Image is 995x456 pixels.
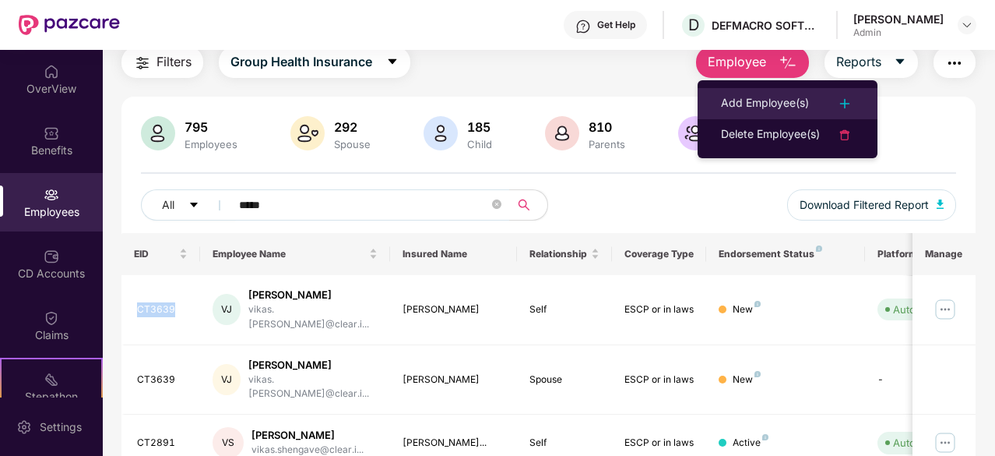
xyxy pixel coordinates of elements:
[933,297,958,322] img: manageButton
[386,55,399,69] span: caret-down
[509,199,540,211] span: search
[733,436,768,451] div: Active
[331,119,374,135] div: 292
[517,233,612,275] th: Relationship
[545,116,579,150] img: svg+xml;base64,PHN2ZyB4bWxucz0iaHR0cDovL3d3dy53My5vcmcvMjAwMC9zdmciIHhtbG5zOnhsaW5rPSJodHRwOi8vd3...
[961,19,973,31] img: svg+xml;base64,PHN2ZyBpZD0iRHJvcGRvd24tMzJ4MzIiIHhtbG5zPSJodHRwOi8vd3d3LnczLm9yZy8yMDAwL3N2ZyIgd2...
[44,187,59,203] img: svg+xml;base64,PHN2ZyBpZD0iRW1wbG95ZWVzIiB4bWxucz0iaHR0cDovL3d3dy53My5vcmcvMjAwMC9zdmciIHdpZHRoPS...
[529,302,599,317] div: Self
[612,233,707,275] th: Coverage Type
[877,248,963,260] div: Platform Status
[835,94,854,113] img: svg+xml;base64,PHN2ZyB4bWxucz0iaHR0cDovL3d3dy53My5vcmcvMjAwMC9zdmciIHdpZHRoPSIyNCIgaGVpZ2h0PSIyNC...
[390,233,517,275] th: Insured Name
[721,125,820,144] div: Delete Employee(s)
[331,138,374,150] div: Spouse
[2,389,101,405] div: Stepathon
[156,52,192,72] span: Filters
[403,373,505,387] div: [PERSON_NAME]
[137,436,188,451] div: CT2891
[721,94,809,113] div: Add Employee(s)
[529,248,588,260] span: Relationship
[19,15,120,35] img: New Pazcare Logo
[678,116,712,150] img: svg+xml;base64,PHN2ZyB4bWxucz0iaHR0cDovL3d3dy53My5vcmcvMjAwMC9zdmciIHhtbG5zOnhsaW5rPSJodHRwOi8vd3...
[181,119,241,135] div: 795
[529,436,599,451] div: Self
[137,302,188,317] div: CT3639
[933,430,958,455] img: manageButton
[865,345,976,415] td: -
[134,248,177,260] span: EID
[937,200,944,209] img: svg+xml;base64,PHN2ZyB4bWxucz0iaHR0cDovL3d3dy53My5vcmcvMjAwMC9zdmciIHhtbG5zOnhsaW5rPSJodHRwOi8vd3...
[733,373,761,387] div: New
[464,138,495,150] div: Child
[585,119,628,135] div: 810
[696,47,809,78] button: Employee
[529,373,599,387] div: Spouse
[213,294,240,325] div: VJ
[219,47,410,78] button: Group Health Insurancecaret-down
[424,116,458,150] img: svg+xml;base64,PHN2ZyB4bWxucz0iaHR0cDovL3d3dy53My5vcmcvMjAwMC9zdmciIHhtbG5zOnhsaW5rPSJodHRwOi8vd3...
[893,302,955,317] div: Auto Verified
[492,198,501,213] span: close-circle
[251,428,364,443] div: [PERSON_NAME]
[712,18,821,33] div: DEFMACRO SOFTWARE PRIVATE LIMITED
[230,52,372,72] span: Group Health Insurance
[853,12,944,27] div: [PERSON_NAME]
[912,233,976,275] th: Manage
[141,116,175,150] img: svg+xml;base64,PHN2ZyB4bWxucz0iaHR0cDovL3d3dy53My5vcmcvMjAwMC9zdmciIHhtbG5zOnhsaW5rPSJodHRwOi8vd3...
[137,373,188,387] div: CT3639
[44,64,59,80] img: svg+xml;base64,PHN2ZyBpZD0iSG9tZSIgeG1sbnM9Imh0dHA6Ly93d3cudzMub3JnLzIwMDAvc3ZnIiB3aWR0aD0iMjAiIG...
[492,200,501,209] span: close-circle
[121,233,201,275] th: EID
[509,189,548,221] button: search
[708,52,766,72] span: Employee
[762,434,768,440] img: svg+xml;base64,PHN2ZyB4bWxucz0iaHR0cDovL3d3dy53My5vcmcvMjAwMC9zdmciIHdpZHRoPSI4IiBoZWlnaHQ9IjgiIH...
[44,249,59,264] img: svg+xml;base64,PHN2ZyBpZD0iQ0RfQWNjb3VudHMiIGRhdGEtbmFtZT0iQ0QgQWNjb3VudHMiIHhtbG5zPSJodHRwOi8vd3...
[853,27,944,39] div: Admin
[836,52,881,72] span: Reports
[824,47,918,78] button: Reportscaret-down
[403,302,505,317] div: [PERSON_NAME]
[816,246,822,252] img: svg+xml;base64,PHN2ZyB4bWxucz0iaHR0cDovL3d3dy53My5vcmcvMjAwMC9zdmciIHdpZHRoPSI4IiBoZWlnaHQ9IjgiIH...
[248,288,378,302] div: [PERSON_NAME]
[121,47,203,78] button: Filters
[133,54,152,72] img: svg+xml;base64,PHN2ZyB4bWxucz0iaHR0cDovL3d3dy53My5vcmcvMjAwMC9zdmciIHdpZHRoPSIyNCIgaGVpZ2h0PSIyNC...
[624,373,694,387] div: ESCP or in laws
[575,19,591,34] img: svg+xml;base64,PHN2ZyBpZD0iSGVscC0zMngzMiIgeG1sbnM9Imh0dHA6Ly93d3cudzMub3JnLzIwMDAvc3ZnIiB3aWR0aD...
[403,436,505,451] div: [PERSON_NAME]...
[35,419,86,435] div: Settings
[688,16,699,34] span: D
[787,189,957,221] button: Download Filtered Report
[719,248,852,260] div: Endorsement Status
[624,436,694,451] div: ESCP or in laws
[248,373,378,402] div: vikas.[PERSON_NAME]@clear.i...
[597,19,635,31] div: Get Help
[200,233,390,275] th: Employee Name
[754,371,761,377] img: svg+xml;base64,PHN2ZyB4bWxucz0iaHR0cDovL3d3dy53My5vcmcvMjAwMC9zdmciIHdpZHRoPSI4IiBoZWlnaHQ9IjgiIH...
[213,248,366,260] span: Employee Name
[44,125,59,141] img: svg+xml;base64,PHN2ZyBpZD0iQmVuZWZpdHMiIHhtbG5zPSJodHRwOi8vd3d3LnczLm9yZy8yMDAwL3N2ZyIgd2lkdGg9Ij...
[141,189,236,221] button: Allcaret-down
[945,54,964,72] img: svg+xml;base64,PHN2ZyB4bWxucz0iaHR0cDovL3d3dy53My5vcmcvMjAwMC9zdmciIHdpZHRoPSIyNCIgaGVpZ2h0PSIyNC...
[188,200,199,212] span: caret-down
[464,119,495,135] div: 185
[16,419,32,435] img: svg+xml;base64,PHN2ZyBpZD0iU2V0dGluZy0yMHgyMCIgeG1sbnM9Imh0dHA6Ly93d3cudzMub3JnLzIwMDAvc3ZnIiB3aW...
[162,196,174,214] span: All
[835,125,854,144] img: svg+xml;base64,PHN2ZyB4bWxucz0iaHR0cDovL3d3dy53My5vcmcvMjAwMC9zdmciIHdpZHRoPSIyNCIgaGVpZ2h0PSIyNC...
[624,302,694,317] div: ESCP or in laws
[779,54,797,72] img: svg+xml;base64,PHN2ZyB4bWxucz0iaHR0cDovL3d3dy53My5vcmcvMjAwMC9zdmciIHhtbG5zOnhsaW5rPSJodHRwOi8vd3...
[213,364,240,395] div: VJ
[585,138,628,150] div: Parents
[248,302,378,332] div: vikas.[PERSON_NAME]@clear.i...
[893,435,955,451] div: Auto Verified
[44,310,59,326] img: svg+xml;base64,PHN2ZyBpZD0iQ2xhaW0iIHhtbG5zPSJodHRwOi8vd3d3LnczLm9yZy8yMDAwL3N2ZyIgd2lkdGg9IjIwIi...
[754,301,761,307] img: svg+xml;base64,PHN2ZyB4bWxucz0iaHR0cDovL3d3dy53My5vcmcvMjAwMC9zdmciIHdpZHRoPSI4IiBoZWlnaHQ9IjgiIH...
[248,358,378,373] div: [PERSON_NAME]
[800,196,929,214] span: Download Filtered Report
[44,372,59,387] img: svg+xml;base64,PHN2ZyB4bWxucz0iaHR0cDovL3d3dy53My5vcmcvMjAwMC9zdmciIHdpZHRoPSIyMSIgaGVpZ2h0PSIyMC...
[733,302,761,317] div: New
[290,116,325,150] img: svg+xml;base64,PHN2ZyB4bWxucz0iaHR0cDovL3d3dy53My5vcmcvMjAwMC9zdmciIHhtbG5zOnhsaW5rPSJodHRwOi8vd3...
[894,55,906,69] span: caret-down
[181,138,241,150] div: Employees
